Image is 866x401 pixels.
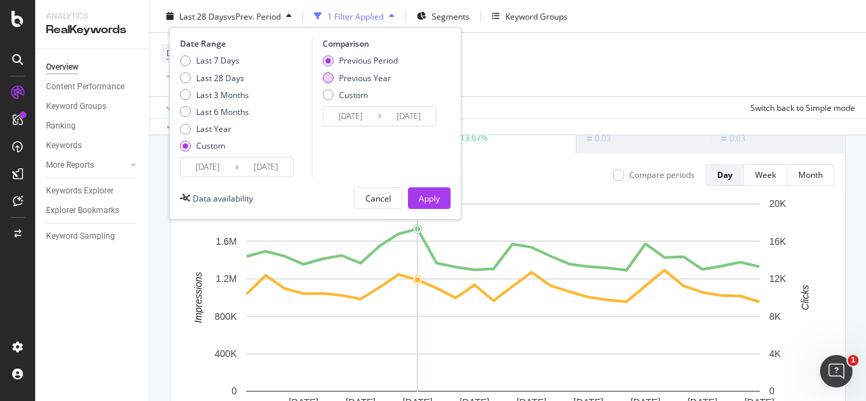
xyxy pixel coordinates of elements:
[231,385,237,396] text: 0
[46,80,124,94] div: Content Performance
[46,119,76,133] div: Ranking
[180,89,249,100] div: Last 3 Months
[755,169,776,181] div: Week
[46,204,140,218] a: Explorer Bookmarks
[46,60,78,74] div: Overview
[46,184,114,198] div: Keywords Explorer
[46,229,115,243] div: Keyword Sampling
[769,348,781,359] text: 4K
[339,72,391,83] div: Previous Year
[46,11,139,22] div: Analytics
[788,164,834,186] button: Month
[587,137,592,141] img: Equal
[798,169,823,181] div: Month
[46,119,140,133] a: Ranking
[196,55,240,66] div: Last 7 Days
[196,140,225,151] div: Custom
[180,106,249,118] div: Last 6 Months
[46,184,140,198] a: Keywords Explorer
[323,72,398,83] div: Previous Year
[800,285,811,310] text: Clicks
[46,139,140,153] a: Keywords
[180,38,309,49] div: Date Range
[196,106,249,118] div: Last 6 Months
[339,55,398,66] div: Previous Period
[706,164,744,186] button: Day
[216,273,237,284] text: 1.2M
[354,187,403,209] button: Cancel
[717,169,733,181] div: Day
[327,10,384,22] div: 1 Filter Applied
[161,5,297,27] button: Last 28 DaysvsPrev. Period
[46,229,140,243] a: Keyword Sampling
[196,123,231,135] div: Last Year
[486,5,573,27] button: Keyword Groups
[46,99,140,114] a: Keyword Groups
[46,158,127,172] a: More Reports
[595,133,611,144] div: 0.03
[365,192,391,204] div: Cancel
[46,158,94,172] div: More Reports
[309,5,400,27] button: 1 Filter Applied
[769,385,775,396] text: 0
[46,22,139,38] div: RealKeywords
[46,99,106,114] div: Keyword Groups
[216,236,237,247] text: 1.6M
[769,311,781,322] text: 8K
[214,348,237,359] text: 400K
[179,10,227,22] span: Last 28 Days
[323,107,378,126] input: Start Date
[180,72,249,83] div: Last 28 Days
[848,355,859,366] span: 1
[196,72,244,83] div: Last 28 Days
[227,10,281,22] span: vs Prev. Period
[181,158,235,176] input: Start Date
[180,55,249,66] div: Last 7 Days
[196,89,249,100] div: Last 3 Months
[382,107,436,126] input: End Date
[46,204,119,218] div: Explorer Bookmarks
[769,198,787,209] text: 20K
[46,80,140,94] a: Content Performance
[419,192,440,204] div: Apply
[180,140,249,151] div: Custom
[769,236,787,247] text: 16K
[180,123,249,135] div: Last Year
[323,89,398,100] div: Custom
[411,5,475,27] button: Segments
[161,69,215,85] button: Add Filter
[744,164,788,186] button: Week
[505,10,568,22] div: Keyword Groups
[432,10,470,22] span: Segments
[729,133,746,144] div: 0.03
[323,38,440,49] div: Comparison
[769,273,787,284] text: 12K
[193,272,204,323] text: Impressions
[721,137,727,141] img: Equal
[460,132,488,143] div: 13.67%
[166,47,192,59] span: Device
[339,89,368,100] div: Custom
[161,97,200,118] button: Apply
[323,55,398,66] div: Previous Period
[46,60,140,74] a: Overview
[745,97,855,118] button: Switch back to Simple mode
[750,101,855,113] div: Switch back to Simple mode
[214,311,237,322] text: 800K
[46,139,82,153] div: Keywords
[408,187,451,209] button: Apply
[629,169,695,181] div: Compare periods
[193,192,253,204] div: Data availability
[820,355,852,387] iframe: Intercom live chat
[239,158,293,176] input: End Date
